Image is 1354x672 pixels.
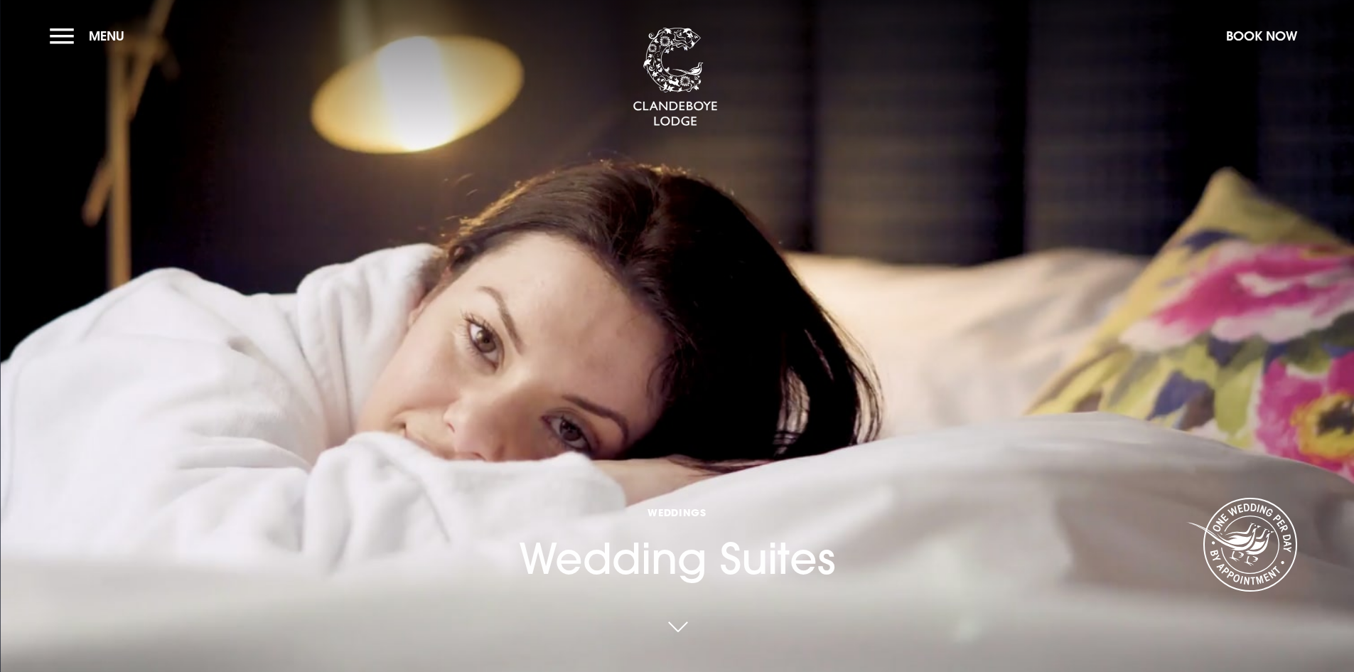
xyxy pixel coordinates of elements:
[519,506,835,519] span: Weddings
[50,21,131,51] button: Menu
[519,506,835,584] h1: Wedding Suites
[633,28,718,127] img: Clandeboye Lodge
[89,28,124,44] span: Menu
[1219,21,1304,51] button: Book Now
